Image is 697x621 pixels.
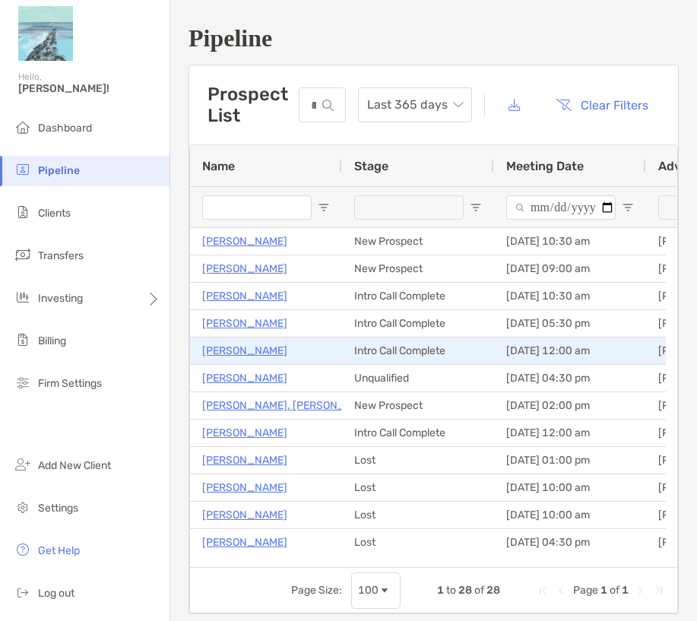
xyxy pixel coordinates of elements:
[622,584,629,597] span: 1
[494,255,646,282] div: [DATE] 09:00 am
[437,584,444,597] span: 1
[14,118,32,136] img: dashboard icon
[342,420,494,446] div: Intro Call Complete
[494,447,646,474] div: [DATE] 01:00 pm
[351,572,401,609] div: Page Size
[38,249,84,262] span: Transfers
[208,84,299,126] h3: Prospect List
[202,396,378,415] a: [PERSON_NAME]. [PERSON_NAME]
[537,585,549,597] div: First Page
[358,584,379,597] div: 100
[494,365,646,391] div: [DATE] 04:30 pm
[202,195,312,220] input: Name Filter Input
[494,392,646,419] div: [DATE] 02:00 pm
[622,201,634,214] button: Open Filter Menu
[544,88,660,122] button: Clear Filters
[494,337,646,364] div: [DATE] 12:00 am
[202,232,287,251] a: [PERSON_NAME]
[202,159,235,173] span: Name
[342,310,494,337] div: Intro Call Complete
[470,201,482,214] button: Open Filter Menu
[494,474,646,501] div: [DATE] 10:00 am
[635,585,647,597] div: Next Page
[38,207,71,220] span: Clients
[653,585,665,597] div: Last Page
[14,373,32,391] img: firm-settings icon
[446,584,456,597] span: to
[14,498,32,516] img: settings icon
[202,505,287,524] a: [PERSON_NAME]
[202,259,287,278] a: [PERSON_NAME]
[14,455,32,474] img: add_new_client icon
[342,502,494,528] div: Lost
[494,529,646,556] div: [DATE] 04:30 pm
[367,88,463,122] span: Last 365 days
[291,584,342,597] div: Page Size:
[38,122,92,135] span: Dashboard
[202,423,287,442] a: [PERSON_NAME]
[38,377,102,390] span: Firm Settings
[14,288,32,306] img: investing icon
[342,228,494,255] div: New Prospect
[555,585,567,597] div: Previous Page
[38,164,80,177] span: Pipeline
[342,447,494,474] div: Lost
[494,502,646,528] div: [DATE] 10:00 am
[18,6,73,61] img: Zoe Logo
[342,529,494,556] div: Lost
[14,246,32,264] img: transfers icon
[202,314,287,333] a: [PERSON_NAME]
[38,544,80,557] span: Get Help
[14,203,32,221] img: clients icon
[14,540,32,559] img: get-help icon
[573,584,598,597] span: Page
[342,474,494,501] div: Lost
[494,310,646,337] div: [DATE] 05:30 pm
[494,283,646,309] div: [DATE] 10:30 am
[342,283,494,309] div: Intro Call Complete
[38,459,111,472] span: Add New Client
[458,584,472,597] span: 28
[18,82,160,95] span: [PERSON_NAME]!
[342,255,494,282] div: New Prospect
[14,331,32,349] img: billing icon
[189,24,679,52] h1: Pipeline
[342,392,494,419] div: New Prospect
[14,160,32,179] img: pipeline icon
[610,584,619,597] span: of
[342,337,494,364] div: Intro Call Complete
[494,228,646,255] div: [DATE] 10:30 am
[202,533,287,552] a: [PERSON_NAME]
[202,478,287,497] a: [PERSON_NAME]
[342,365,494,391] div: Unqualified
[202,451,287,470] a: [PERSON_NAME]
[202,287,287,306] a: [PERSON_NAME]
[494,420,646,446] div: [DATE] 12:00 am
[322,100,334,111] img: input icon
[38,502,78,515] span: Settings
[506,195,616,220] input: Meeting Date Filter Input
[202,369,287,388] a: [PERSON_NAME]
[38,587,74,600] span: Log out
[474,584,484,597] span: of
[38,292,83,305] span: Investing
[354,159,388,173] span: Stage
[486,584,500,597] span: 28
[202,341,287,360] a: [PERSON_NAME]
[14,583,32,601] img: logout icon
[506,159,584,173] span: Meeting Date
[318,201,330,214] button: Open Filter Menu
[38,334,66,347] span: Billing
